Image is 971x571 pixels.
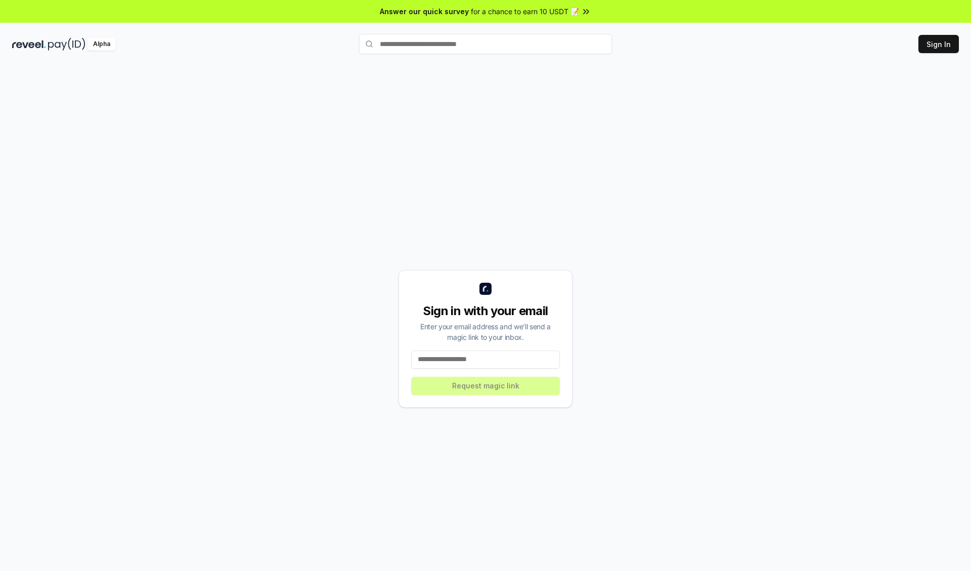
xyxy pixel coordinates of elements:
span: Answer our quick survey [380,6,469,17]
div: Alpha [87,38,116,51]
div: Enter your email address and we’ll send a magic link to your inbox. [411,321,560,342]
button: Sign In [918,35,959,53]
img: reveel_dark [12,38,46,51]
img: logo_small [479,283,492,295]
span: for a chance to earn 10 USDT 📝 [471,6,579,17]
div: Sign in with your email [411,303,560,319]
img: pay_id [48,38,85,51]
